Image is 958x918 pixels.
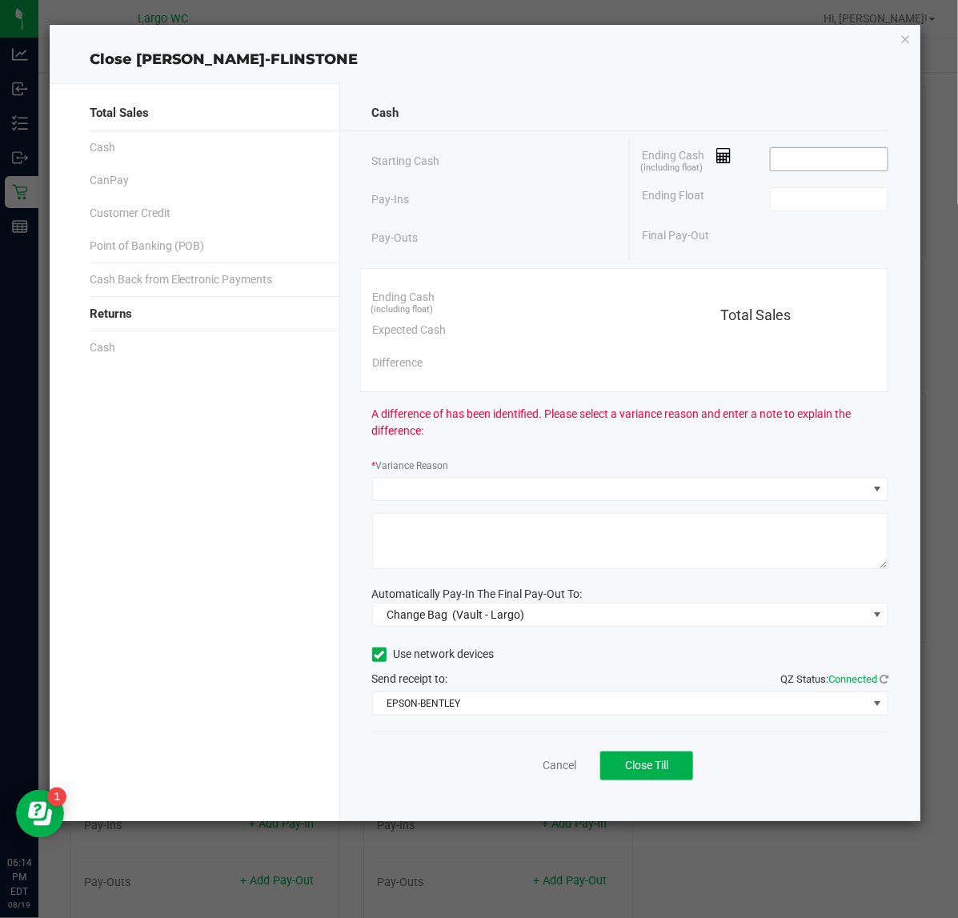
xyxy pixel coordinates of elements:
span: Cash Back from Electronic Payments [90,271,273,288]
span: Automatically Pay-In The Final Pay-Out To: [372,587,583,600]
span: CanPay [90,172,129,189]
span: Cash [372,104,399,122]
span: Final Pay-Out [642,227,709,244]
span: EPSON-BENTLEY [373,692,868,715]
span: (Vault - Largo) [452,608,524,621]
span: A difference of has been identified. Please select a variance reason and enter a note to explain ... [372,406,889,439]
span: Customer Credit [90,205,170,222]
span: Starting Cash [372,153,440,170]
span: Ending Cash [642,147,732,171]
span: QZ Status: [780,673,888,685]
span: Cash [90,339,115,356]
a: Cancel [543,757,576,774]
span: Ending Cash [373,289,435,306]
span: Pay-Outs [372,230,419,247]
span: Pay-Ins [372,191,410,208]
span: Connected [828,673,877,685]
div: Close [PERSON_NAME]-FLINSTONE [50,49,921,70]
label: Use network devices [372,646,495,663]
label: Variance Reason [372,459,449,473]
span: Difference [373,355,423,371]
span: Point of Banking (POB) [90,238,205,255]
span: Send receipt to: [372,672,448,685]
span: Total Sales [90,104,149,122]
div: Returns [90,297,307,331]
span: Expected Cash [373,322,447,339]
span: Total Sales [721,307,792,323]
iframe: Resource center unread badge [47,788,66,807]
button: Close Till [600,752,693,780]
span: Cash [90,139,115,156]
span: Close Till [625,759,668,772]
span: (including float) [640,162,703,175]
span: (including float) [371,303,434,317]
iframe: Resource center [16,790,64,838]
span: Change Bag [387,608,447,621]
span: Ending Float [642,187,704,211]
